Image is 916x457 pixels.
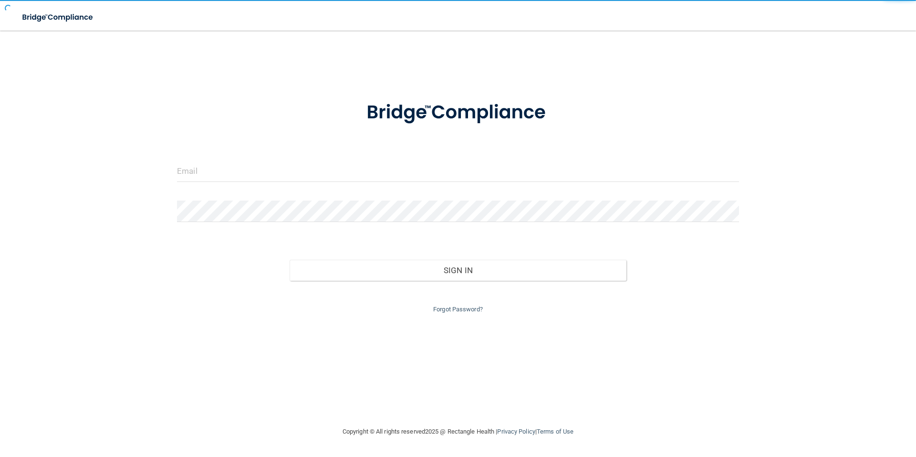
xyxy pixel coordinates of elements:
div: Copyright © All rights reserved 2025 @ Rectangle Health | | [284,416,632,447]
a: Forgot Password? [433,306,483,313]
img: bridge_compliance_login_screen.278c3ca4.svg [14,8,102,27]
input: Email [177,160,739,182]
a: Privacy Policy [497,428,535,435]
button: Sign In [290,260,627,281]
a: Terms of Use [537,428,573,435]
img: bridge_compliance_login_screen.278c3ca4.svg [347,88,569,138]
